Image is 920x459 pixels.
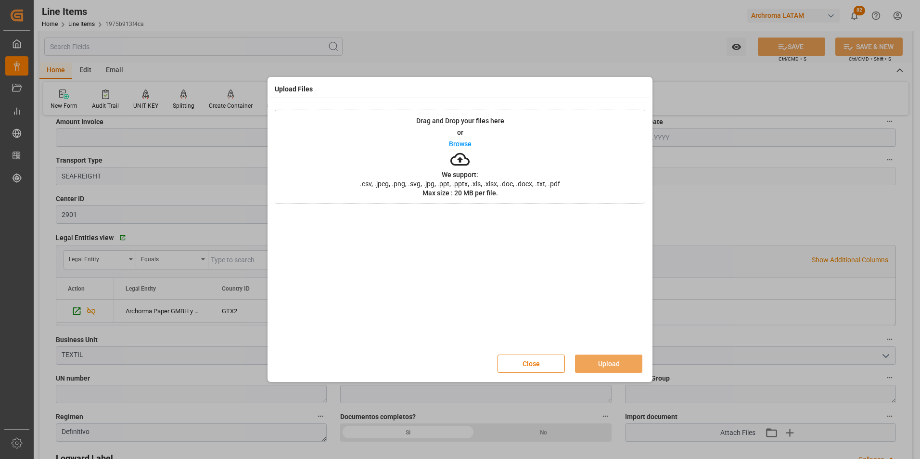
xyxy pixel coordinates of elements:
[275,84,313,94] h4: Upload Files
[575,355,642,373] button: Upload
[442,171,478,178] p: We support:
[498,355,565,373] button: Close
[449,140,472,147] p: Browse
[275,110,645,204] div: Drag and Drop your files hereorBrowseWe support:.csv, .jpeg, .png, .svg, .jpg, .ppt, .pptx, .xls,...
[457,129,463,136] p: or
[416,117,504,124] p: Drag and Drop your files here
[422,190,498,196] p: Max size : 20 MB per file.
[354,180,566,187] span: .csv, .jpeg, .png, .svg, .jpg, .ppt, .pptx, .xls, .xlsx, .doc, .docx, .txt, .pdf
